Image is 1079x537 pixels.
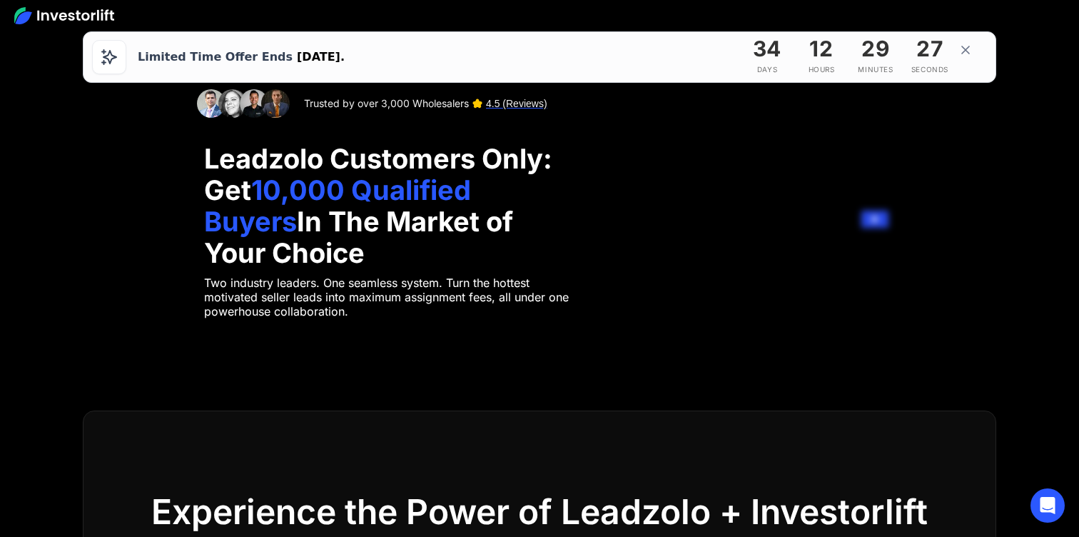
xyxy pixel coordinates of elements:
div: 29 [853,38,898,59]
span: 10,000 Qualified Buyers [204,174,471,238]
h1: Leadzolo Customers Only: Get In The Market of Your Choice [204,143,573,268]
div: Minutes [853,62,898,76]
div: 12 [799,38,844,59]
p: Two industry leaders. One seamless system. Turn the hottest motivated seller leads into maximum a... [204,276,573,318]
div: Seconds [907,62,953,76]
img: Star image [472,99,482,109]
strong: [DATE]. [297,50,345,64]
div: Days [744,62,790,76]
div: Experience the Power of Leadzolo + Investorlift [151,491,928,533]
div: 27 [907,38,953,59]
div: Trusted by over 3,000 Wholesalers [304,96,469,111]
a: 4.5 (Reviews) [486,96,547,111]
div: Hours [799,62,844,76]
div: Limited Time Offer Ends [138,49,293,66]
div: Open Intercom Messenger [1030,488,1065,523]
div: 34 [744,38,790,59]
